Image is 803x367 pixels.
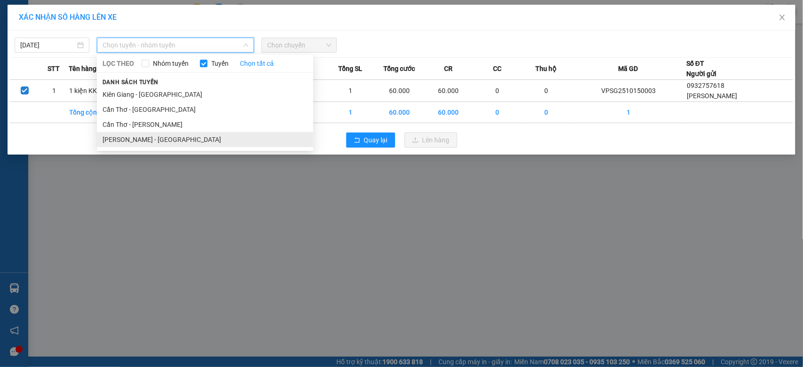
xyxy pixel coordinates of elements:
[444,63,453,74] span: CR
[97,132,313,147] li: [PERSON_NAME] - [GEOGRAPHIC_DATA]
[522,102,571,123] td: 0
[149,58,192,69] span: Nhóm tuyến
[686,58,716,79] div: Số ĐT Người gửi
[243,42,249,48] span: down
[473,80,522,102] td: 0
[103,58,134,69] span: LỌC THEO
[687,92,737,100] span: [PERSON_NAME]
[424,102,473,123] td: 60.000
[103,38,248,52] span: Chọn tuyến - nhóm tuyến
[39,80,68,102] td: 1
[19,13,117,22] span: XÁC NHẬN SỐ HÀNG LÊN XE
[346,133,395,148] button: rollbackQuay lại
[473,102,522,123] td: 0
[687,82,724,89] span: 0932757618
[338,63,362,74] span: Tổng SL
[97,78,164,86] span: Danh sách tuyến
[364,135,388,145] span: Quay lại
[97,87,313,102] li: Kiên Giang - [GEOGRAPHIC_DATA]
[326,80,375,102] td: 1
[354,137,360,144] span: rollback
[779,14,786,21] span: close
[326,102,375,123] td: 1
[20,40,75,50] input: 15/10/2025
[240,58,274,69] a: Chọn tất cả
[571,80,687,102] td: VPSG2510150003
[619,63,638,74] span: Mã GD
[207,58,232,69] span: Tuyến
[48,63,60,74] span: STT
[267,38,331,52] span: Chọn chuyến
[375,80,424,102] td: 60.000
[571,102,687,123] td: 1
[69,80,118,102] td: 1 kiện KK
[424,80,473,102] td: 60.000
[69,63,96,74] span: Tên hàng
[375,102,424,123] td: 60.000
[522,80,571,102] td: 0
[383,63,415,74] span: Tổng cước
[97,102,313,117] li: Cần Thơ - [GEOGRAPHIC_DATA]
[769,5,795,31] button: Close
[405,133,457,148] button: uploadLên hàng
[536,63,557,74] span: Thu hộ
[69,102,118,123] td: Tổng cộng
[97,117,313,132] li: Cần Thơ - [PERSON_NAME]
[493,63,501,74] span: CC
